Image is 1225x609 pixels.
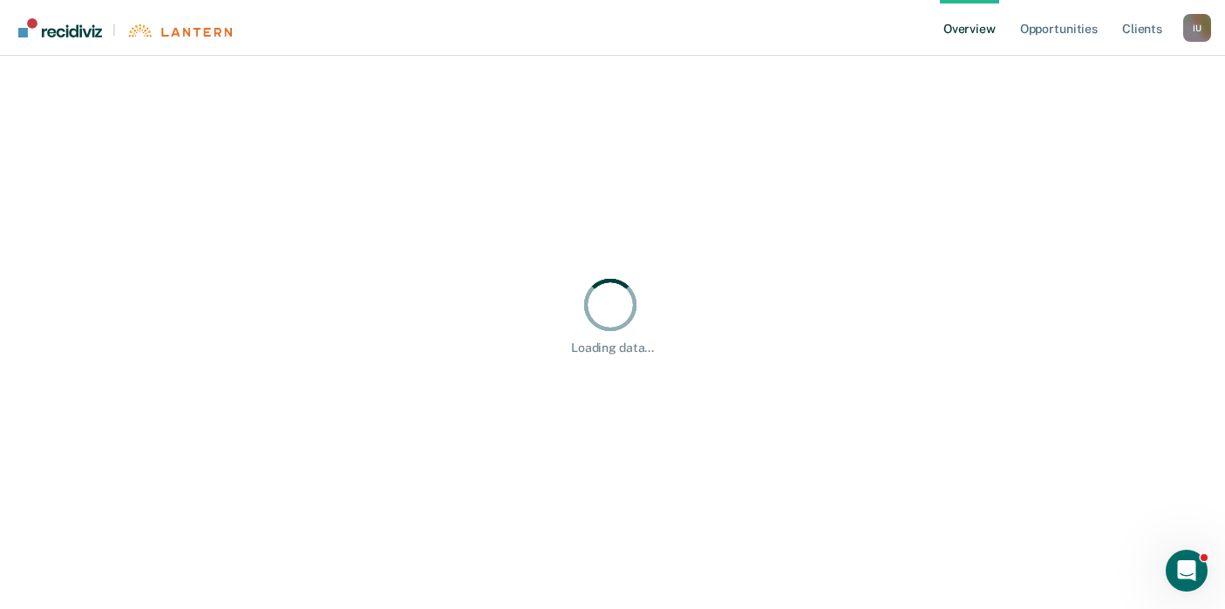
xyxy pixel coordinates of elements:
[1166,550,1208,592] iframe: Intercom live chat
[1183,14,1211,42] button: Profile dropdown button
[571,341,654,355] div: Loading data...
[1183,14,1211,42] div: I U
[102,23,126,37] span: |
[126,24,232,37] img: Lantern
[18,18,102,37] img: Recidiviz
